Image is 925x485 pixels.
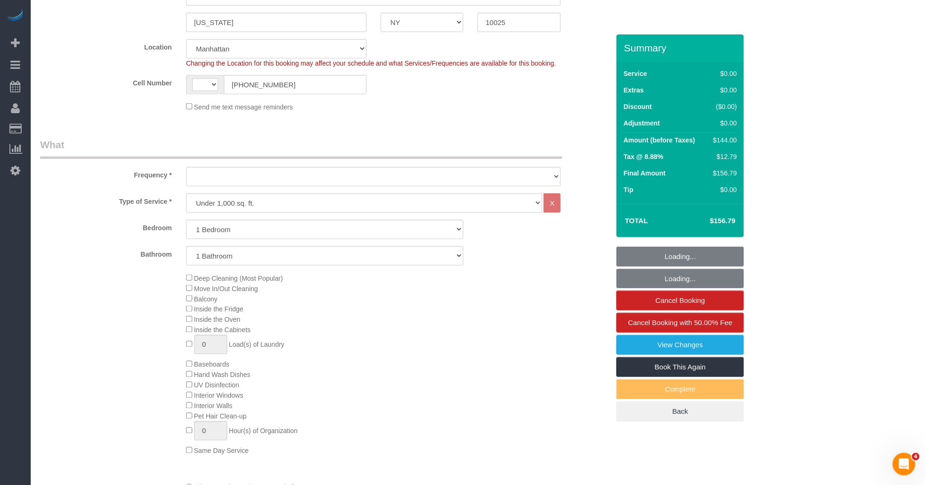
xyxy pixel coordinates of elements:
[194,413,247,420] span: Pet Hair Clean-up
[624,152,663,161] label: Tax @ 8.88%
[624,102,652,111] label: Discount
[625,217,648,225] strong: Total
[194,392,243,400] span: Interior Windows
[33,75,179,88] label: Cell Number
[194,326,251,334] span: Inside the Cabinets
[624,185,634,194] label: Tip
[33,246,179,259] label: Bathroom
[617,313,744,333] a: Cancel Booking with 50.00% Fee
[224,75,367,94] input: Cell Number
[194,285,258,293] span: Move In/Out Cleaning
[912,453,920,460] span: 4
[617,357,744,377] a: Book This Again
[186,13,367,32] input: City
[710,168,737,178] div: $156.79
[624,168,666,178] label: Final Amount
[628,318,733,326] span: Cancel Booking with 50.00% Fee
[682,217,736,225] h4: $156.79
[229,427,298,435] span: Hour(s) of Organization
[710,69,737,78] div: $0.00
[194,361,230,368] span: Baseboards
[194,275,283,282] span: Deep Cleaning (Most Popular)
[33,193,179,206] label: Type of Service *
[710,185,737,194] div: $0.00
[194,316,240,324] span: Inside the Oven
[194,402,232,410] span: Interior Walls
[478,13,561,32] input: Zip Code
[33,167,179,180] label: Frequency *
[893,453,916,476] iframe: Intercom live chat
[617,335,744,355] a: View Changes
[229,341,285,349] span: Load(s) of Laundry
[6,9,25,23] img: Automaid Logo
[40,138,562,159] legend: What
[710,152,737,161] div: $12.79
[710,102,737,111] div: ($0.00)
[624,118,660,128] label: Adjustment
[186,59,556,67] span: Changing the Location for this booking may affect your schedule and what Services/Frequencies are...
[194,371,250,379] span: Hand Wash Dishes
[617,401,744,421] a: Back
[710,135,737,145] div: $144.00
[624,69,647,78] label: Service
[624,42,739,53] h3: Summary
[624,85,644,95] label: Extras
[624,135,695,145] label: Amount (before Taxes)
[194,306,243,313] span: Inside the Fridge
[33,220,179,233] label: Bedroom
[194,103,293,111] span: Send me text message reminders
[710,118,737,128] div: $0.00
[194,447,249,455] span: Same Day Service
[194,382,240,389] span: UV Disinfection
[710,85,737,95] div: $0.00
[33,39,179,52] label: Location
[194,295,218,303] span: Balcony
[617,291,744,310] a: Cancel Booking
